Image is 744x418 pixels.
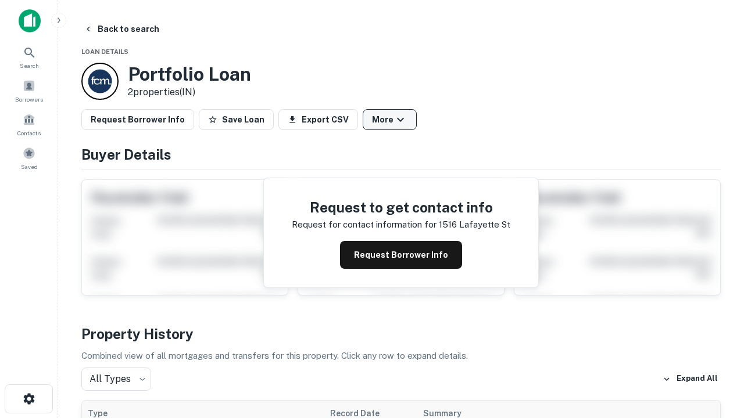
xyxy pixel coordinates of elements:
h4: Request to get contact info [292,197,510,218]
button: Export CSV [278,109,358,130]
h4: Property History [81,323,721,344]
p: Request for contact information for [292,218,437,232]
button: Back to search [79,19,164,39]
button: Request Borrower Info [340,241,462,269]
p: 2 properties (IN) [128,85,251,99]
span: Search [20,61,39,70]
iframe: Chat Widget [686,325,744,381]
a: Search [3,41,55,73]
img: capitalize-icon.png [19,9,41,33]
span: Loan Details [81,48,128,55]
a: Contacts [3,109,55,140]
button: More [363,109,417,130]
a: Borrowers [3,75,55,106]
span: Saved [21,162,38,171]
a: Saved [3,142,55,174]
p: 1516 lafayette st [439,218,510,232]
button: Request Borrower Info [81,109,194,130]
button: Save Loan [199,109,274,130]
span: Contacts [17,128,41,138]
p: Combined view of all mortgages and transfers for this property. Click any row to expand details. [81,349,721,363]
h4: Buyer Details [81,144,721,165]
span: Borrowers [15,95,43,104]
button: Expand All [660,370,721,388]
div: All Types [81,367,151,391]
h3: Portfolio Loan [128,63,251,85]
